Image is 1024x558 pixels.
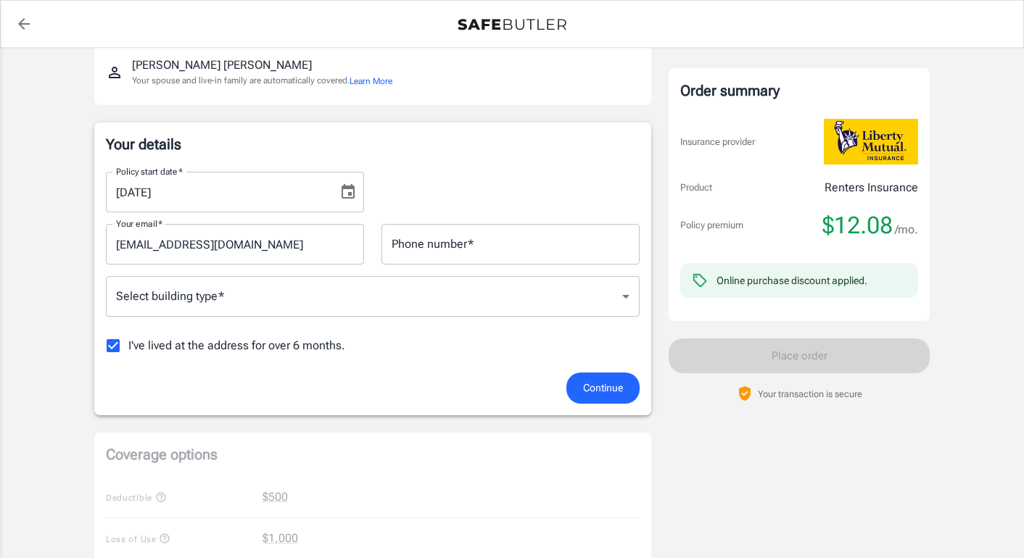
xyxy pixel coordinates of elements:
input: Enter email [106,224,364,265]
input: Enter number [381,224,640,265]
p: Your details [106,134,640,154]
p: Policy premium [680,218,743,233]
label: Policy start date [116,165,183,178]
svg: Insured person [106,64,123,81]
span: I've lived at the address for over 6 months. [128,337,345,354]
input: MM/DD/YYYY [106,172,328,212]
p: Your transaction is secure [758,387,862,401]
p: Product [680,180,712,195]
span: Continue [583,379,623,397]
p: Your spouse and live-in family are automatically covered. [132,74,392,88]
p: Renters Insurance [825,179,918,196]
div: Online purchase discount applied. [717,273,867,288]
p: Insurance provider [680,135,755,149]
div: Order summary [680,80,918,101]
a: back to quotes [9,9,38,38]
span: /mo. [895,220,918,240]
p: [PERSON_NAME] [PERSON_NAME] [132,57,312,74]
label: Your email [116,217,162,230]
button: Choose date, selected date is Oct 16, 2025 [334,178,363,207]
button: Continue [566,372,640,404]
button: Learn More [350,75,392,88]
span: $12.08 [822,211,893,240]
img: Back to quotes [458,19,566,30]
img: Liberty Mutual [824,119,918,165]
